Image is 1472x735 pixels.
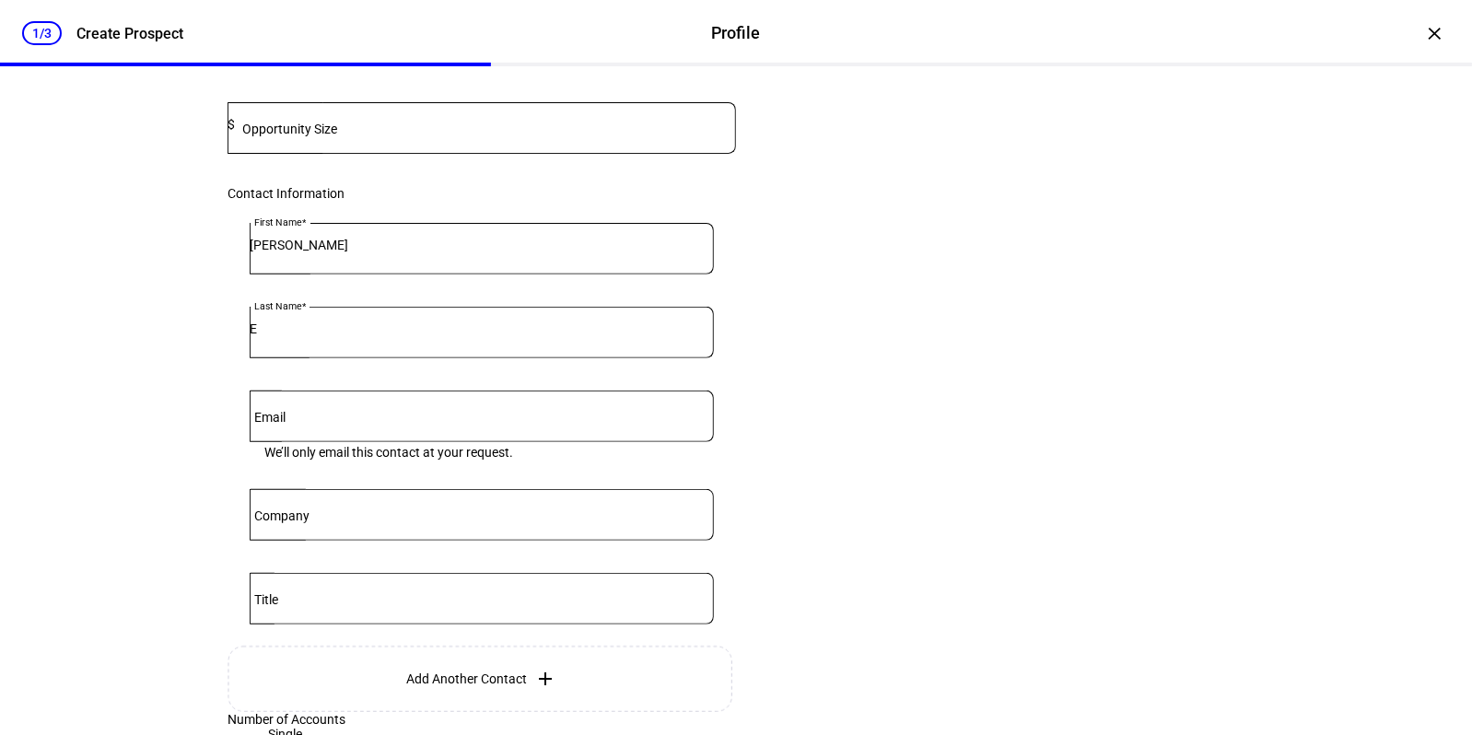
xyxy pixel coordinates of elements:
[712,21,761,45] div: Profile
[254,508,310,523] mat-label: Company
[228,117,235,132] span: $
[1420,18,1450,48] div: ×
[76,25,183,42] div: Create Prospect
[264,442,513,460] mat-hint: We’ll only email this contact at your request.
[407,671,528,686] span: Add Another Contact
[228,186,736,201] div: Contact Information
[535,668,557,690] mat-icon: add
[22,21,62,45] div: 1/3
[254,216,301,227] mat-label: First Name
[228,712,736,727] div: Number of Accounts
[254,410,286,425] mat-label: Email
[254,300,301,311] mat-label: Last Name
[242,122,337,136] mat-label: Opportunity Size
[254,592,278,607] mat-label: Title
